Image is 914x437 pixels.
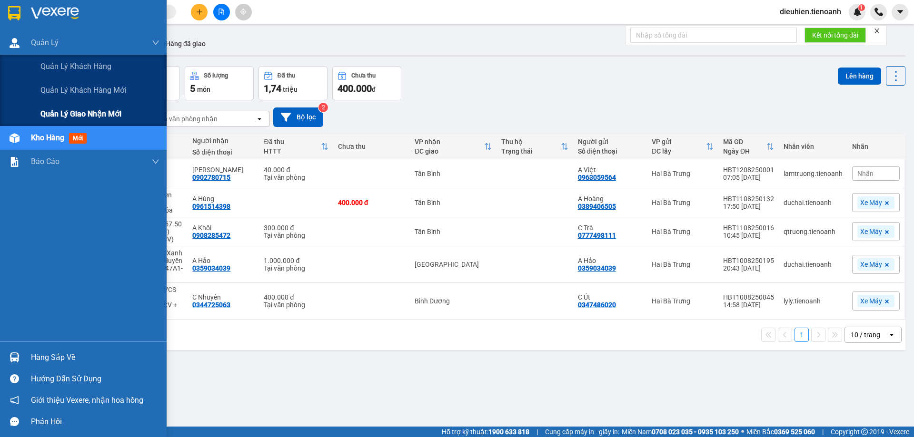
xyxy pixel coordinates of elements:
img: icon-new-feature [853,8,862,16]
span: close [874,28,880,34]
strong: 0708 023 035 - 0935 103 250 [652,428,739,436]
div: C Út [578,293,642,301]
div: C Nhuyên [192,293,254,301]
div: Tân Bình [415,228,492,235]
button: plus [191,4,208,20]
span: Xe Máy [860,198,882,207]
div: A Hảo [192,257,254,264]
img: solution-icon [10,157,20,167]
div: A Hảo [578,257,642,264]
span: file-add [218,9,225,15]
span: 400.000 [338,83,372,94]
div: A Hoàng [578,195,642,203]
span: Cung cấp máy in - giấy in: [545,427,619,437]
span: ⚪️ [741,430,744,434]
div: Hướng dẫn sử dụng [31,372,159,386]
div: Chưa thu [351,72,376,79]
th: Toggle SortBy [497,134,573,159]
span: message [10,417,19,426]
div: [GEOGRAPHIC_DATA] [415,261,492,268]
div: 07:05 [DATE] [723,174,774,181]
img: warehouse-icon [10,133,20,143]
img: phone-icon [874,8,883,16]
div: 0347486020 [578,301,616,309]
div: HBT1108250132 [723,195,774,203]
img: warehouse-icon [10,352,20,362]
div: A Khôi [192,224,254,232]
div: A Hùng [192,195,254,203]
div: Chưa thu [338,143,405,150]
span: plus [196,9,203,15]
span: Miền Nam [622,427,739,437]
div: Nhân viên [784,143,843,150]
div: A Việt [578,166,642,174]
span: Kết nối tổng đài [812,30,858,40]
span: Quản lý giao nhận mới [40,108,121,120]
div: 1.000.000 đ [264,257,328,264]
div: VP nhận [415,138,484,146]
button: Hàng đã giao [158,32,213,55]
div: Trạng thái [501,147,561,155]
span: copyright [861,428,868,435]
span: caret-down [896,8,904,16]
span: 1,74 [264,83,281,94]
div: duchai.tienoanh [784,261,843,268]
span: Xe Máy [860,227,882,236]
button: file-add [213,4,230,20]
div: Hàng sắp về [31,350,159,365]
div: ĐC giao [415,147,484,155]
div: 17:50 [DATE] [723,203,774,210]
div: lyly.tienoanh [784,297,843,305]
div: Người nhận [192,137,254,145]
div: 0389406505 [578,203,616,210]
div: Số điện thoại [578,147,642,155]
div: duchai.tienoanh [784,199,843,206]
div: HBT1008250045 [723,293,774,301]
div: Tại văn phòng [264,174,328,181]
div: Tại văn phòng [264,232,328,239]
div: Ngày ĐH [723,147,766,155]
div: HBT1008250195 [723,257,774,264]
div: C Trà [578,224,642,232]
span: down [152,158,159,165]
div: Tại văn phòng [264,264,328,272]
div: 400.000 đ [264,293,328,301]
div: Hai Bà Trưng [652,297,714,305]
button: Số lượng5món [185,66,254,100]
div: Người gửi [578,138,642,146]
div: Hai Bà Trưng [652,261,714,268]
button: Lên hàng [838,68,881,85]
button: Bộ lọc [273,107,323,127]
div: Hai Bà Trưng [652,228,714,235]
div: Số điện thoại [192,148,254,156]
div: HBT1108250016 [723,224,774,232]
div: 14:58 [DATE] [723,301,774,309]
div: Tại văn phòng [264,301,328,309]
span: Quản lý khách hàng [40,60,111,72]
span: 1 [860,4,863,11]
div: 400.000 đ [338,199,405,206]
span: Kho hàng [31,133,64,142]
th: Toggle SortBy [718,134,779,159]
img: warehouse-icon [10,38,20,48]
div: ĐC lấy [652,147,706,155]
div: HBT1208250001 [723,166,774,174]
div: 0902780715 [192,174,230,181]
button: caret-down [892,4,908,20]
th: Toggle SortBy [410,134,497,159]
div: Phản hồi [31,415,159,429]
div: 0908285472 [192,232,230,239]
span: aim [240,9,247,15]
div: 300.000 đ [264,224,328,232]
span: Báo cáo [31,155,60,167]
span: notification [10,396,19,405]
div: Chọn văn phòng nhận [152,114,218,124]
img: logo-vxr [8,6,20,20]
div: lamtruong.tienoanh [784,170,843,177]
th: Toggle SortBy [647,134,718,159]
strong: 0369 525 060 [774,428,815,436]
span: đ [372,86,376,93]
span: Quản lý khách hàng mới [40,84,127,96]
span: down [152,39,159,47]
div: 0961514398 [192,203,230,210]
